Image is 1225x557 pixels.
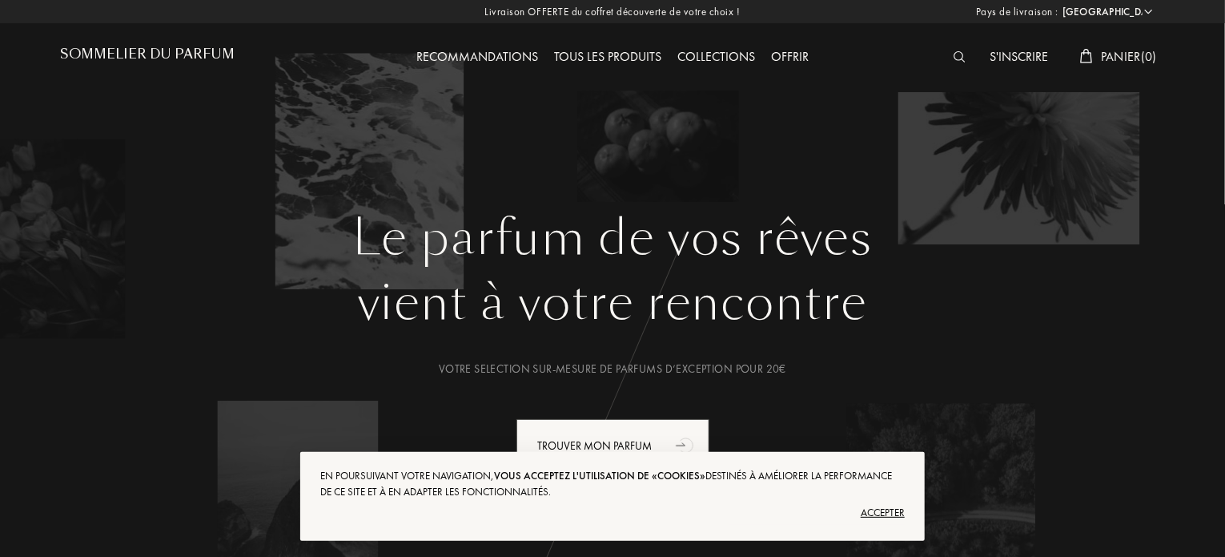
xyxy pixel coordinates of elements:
[320,500,905,526] div: Accepter
[494,469,705,482] span: vous acceptez l'utilisation de «cookies»
[1080,49,1093,63] img: cart_white.svg
[976,4,1058,20] span: Pays de livraison :
[320,468,905,500] div: En poursuivant votre navigation, destinés à améliorer la performance de ce site et à en adapter l...
[982,47,1056,68] div: S'inscrire
[669,48,763,65] a: Collections
[546,47,669,68] div: Tous les produits
[72,209,1153,267] h1: Le parfum de vos rêves
[954,51,966,63] img: search_icn_white.svg
[504,419,721,473] a: Trouver mon parfumanimation
[60,46,235,68] a: Sommelier du Parfum
[72,267,1153,339] div: vient à votre rencontre
[763,47,817,68] div: Offrir
[982,48,1056,65] a: S'inscrire
[408,48,546,65] a: Recommandations
[1101,48,1157,65] span: Panier ( 0 )
[72,361,1153,377] div: Votre selection sur-mesure de parfums d’exception pour 20€
[408,47,546,68] div: Recommandations
[60,46,235,62] h1: Sommelier du Parfum
[763,48,817,65] a: Offrir
[669,47,763,68] div: Collections
[670,429,702,461] div: animation
[516,419,709,473] div: Trouver mon parfum
[546,48,669,65] a: Tous les produits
